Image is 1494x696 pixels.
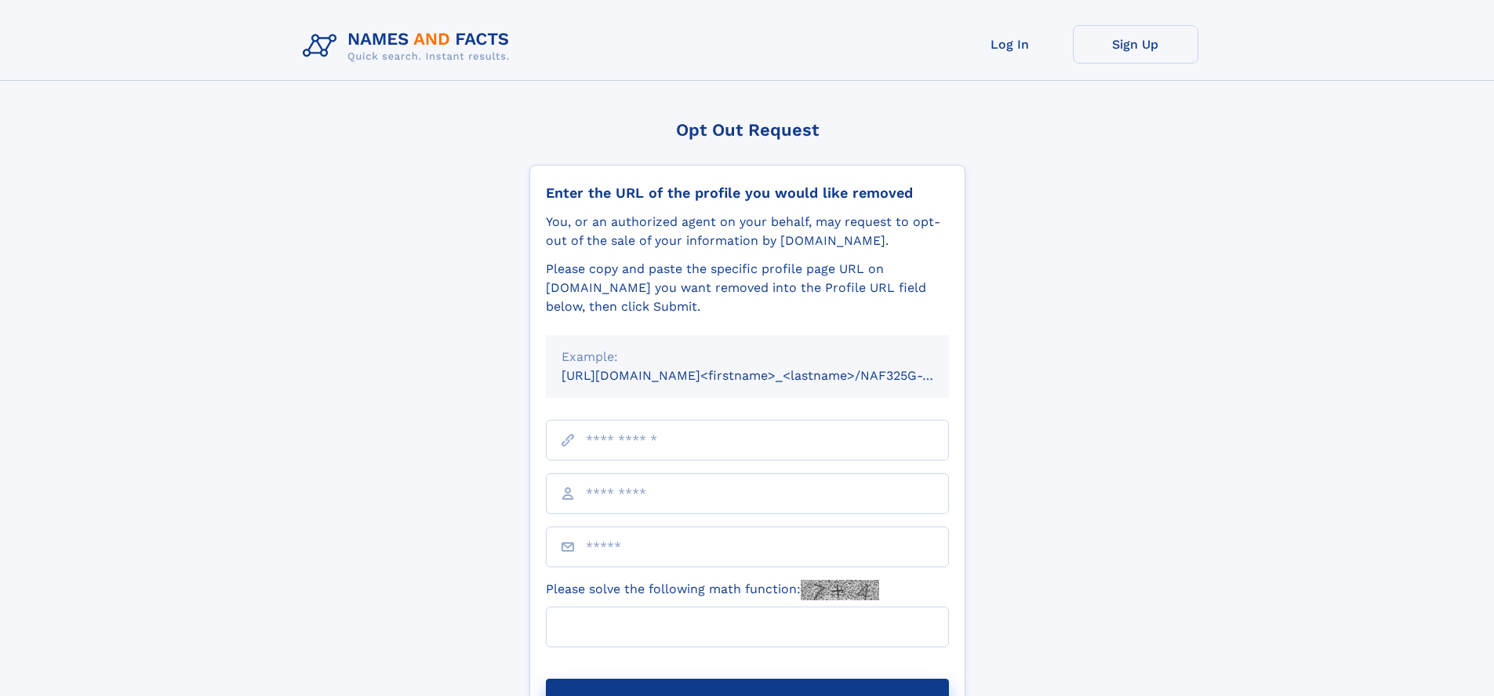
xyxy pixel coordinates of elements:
[562,348,933,366] div: Example:
[546,184,949,202] div: Enter the URL of the profile you would like removed
[546,580,879,600] label: Please solve the following math function:
[529,120,965,140] div: Opt Out Request
[947,25,1073,64] a: Log In
[546,213,949,250] div: You, or an authorized agent on your behalf, may request to opt-out of the sale of your informatio...
[1073,25,1198,64] a: Sign Up
[546,260,949,316] div: Please copy and paste the specific profile page URL on [DOMAIN_NAME] you want removed into the Pr...
[562,368,979,383] small: [URL][DOMAIN_NAME]<firstname>_<lastname>/NAF325G-xxxxxxxx
[296,25,522,67] img: Logo Names and Facts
